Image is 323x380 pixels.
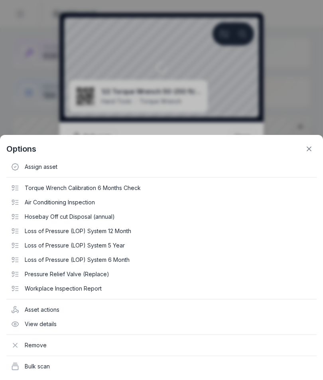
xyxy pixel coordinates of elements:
[6,359,317,374] div: Bulk scan
[6,338,317,352] div: Remove
[6,253,317,267] div: Loss of Pressure (LOP) System 6 Month
[6,303,317,317] div: Asset actions
[6,143,36,154] strong: Options
[6,281,317,296] div: Workplace Inspection Report
[6,267,317,281] div: Pressure Relief Valve (Replace)
[6,181,317,195] div: Torque Wrench Calibration 6 Months Check
[6,210,317,224] div: Hosebay Off cut Disposal (annual)
[6,224,317,238] div: Loss of Pressure (LOP) System 12 Month
[6,238,317,253] div: Loss of Pressure (LOP) System 5 Year
[6,317,317,331] div: View details
[6,195,317,210] div: Air Conditioning Inspection
[6,160,317,174] div: Assign asset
